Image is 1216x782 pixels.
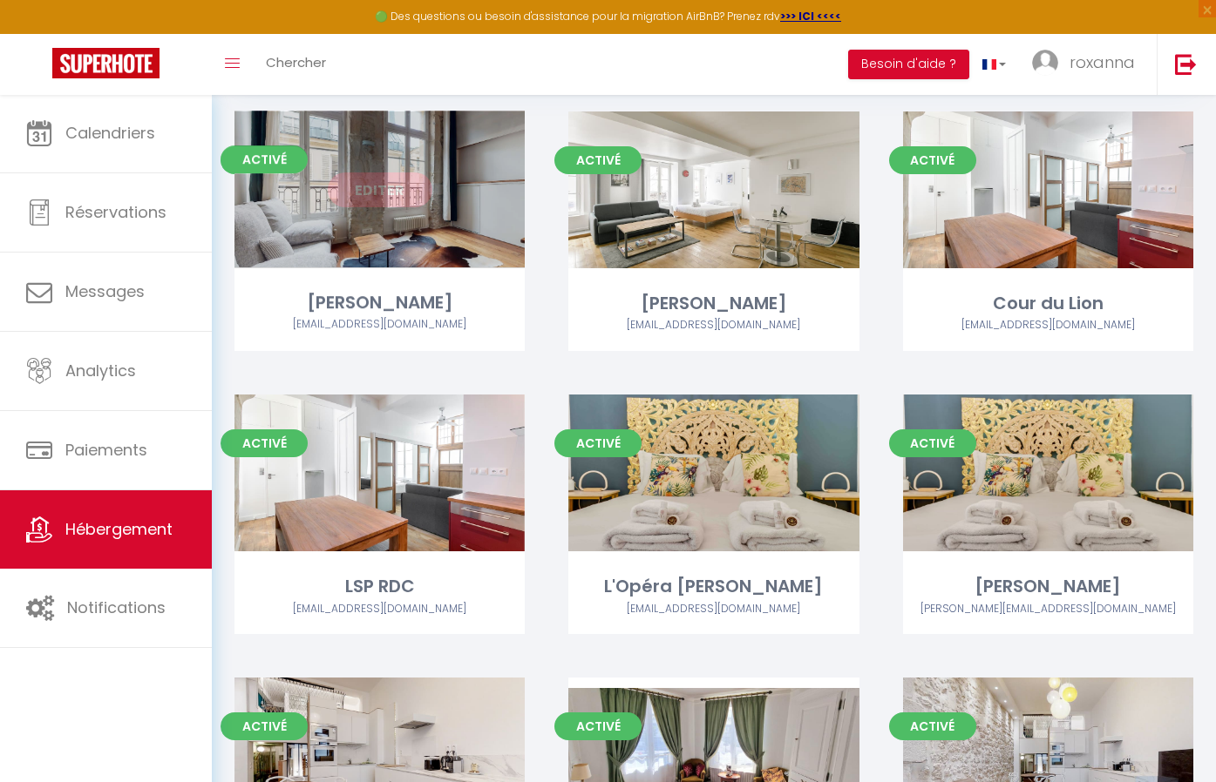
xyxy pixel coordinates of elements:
span: Activé [554,429,642,457]
div: Airbnb [234,601,525,617]
span: Paiements [65,439,147,461]
span: Activé [554,146,642,174]
span: Calendriers [65,122,155,144]
a: >>> ICI <<<< [780,9,841,24]
a: Chercher [253,34,339,95]
span: Activé [221,429,308,457]
a: ... roxanna [1019,34,1157,95]
span: roxanna [1070,51,1135,73]
div: [PERSON_NAME] [903,573,1193,600]
div: Airbnb [568,317,859,334]
button: Besoin d'aide ? [848,50,969,79]
span: Activé [554,712,642,740]
span: Chercher [266,53,326,71]
img: ... [1032,50,1058,76]
span: Analytics [65,360,136,381]
div: [PERSON_NAME] [234,290,525,317]
span: Notifications [67,597,166,618]
span: Activé [889,712,976,740]
img: Super Booking [52,48,160,78]
div: Airbnb [568,601,859,617]
div: Airbnb [903,317,1193,334]
span: Hébergement [65,518,173,540]
img: logout [1175,53,1197,75]
a: Editer [328,172,432,207]
div: Airbnb [234,317,525,334]
div: [PERSON_NAME] [568,290,859,317]
div: Airbnb [903,601,1193,617]
span: Activé [889,146,976,174]
div: L'Opéra [PERSON_NAME] [568,573,859,600]
span: Activé [221,712,308,740]
span: Réservations [65,201,166,223]
span: Messages [65,280,145,302]
div: LSP RDC [234,573,525,600]
span: Activé [889,429,976,457]
div: Cour du Lion [903,290,1193,317]
span: Activé [221,146,308,174]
